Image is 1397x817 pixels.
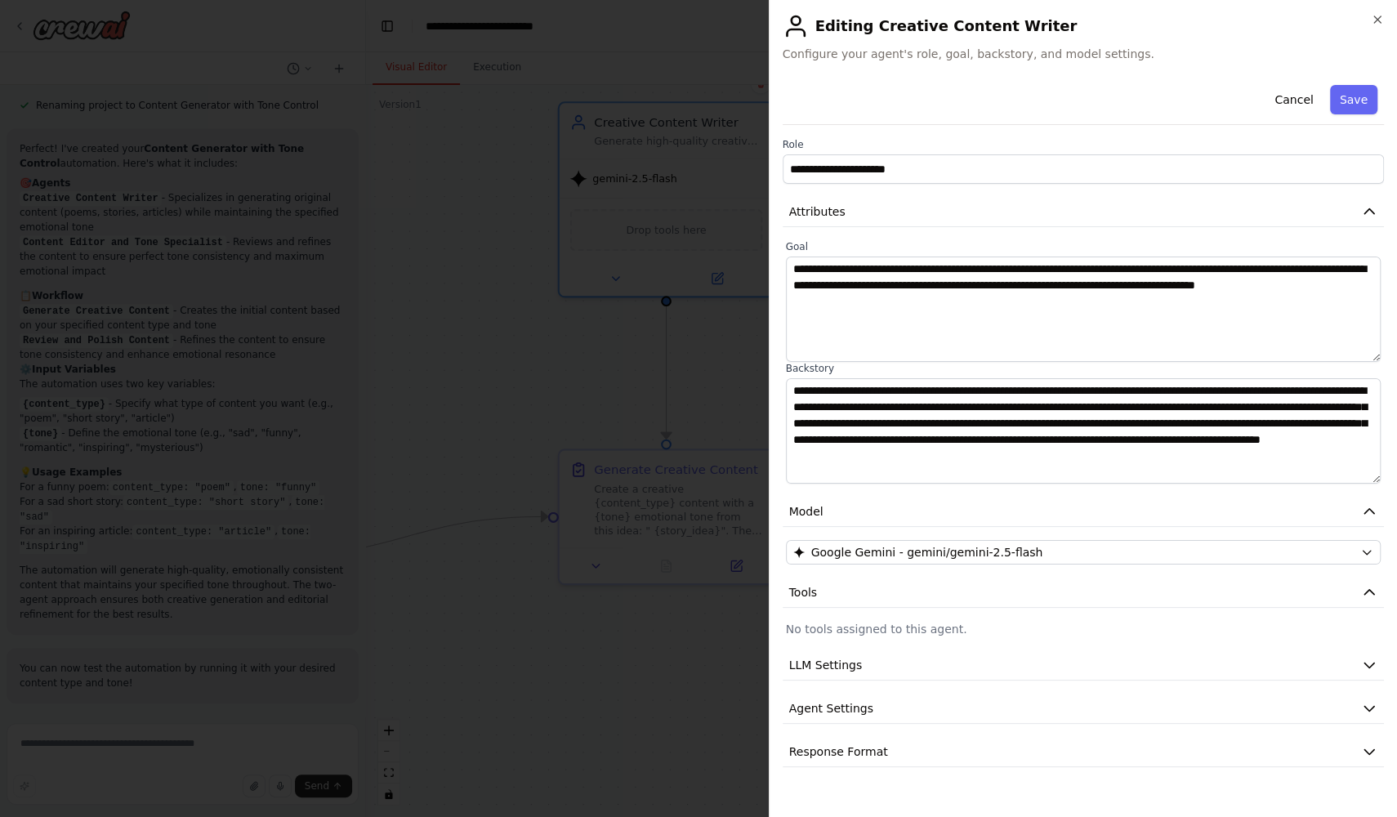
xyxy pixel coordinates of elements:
button: Tools [783,578,1385,608]
button: Save [1330,85,1377,114]
label: Goal [786,240,1381,253]
button: Agent Settings [783,694,1385,724]
label: Backstory [786,362,1381,375]
p: No tools assigned to this agent. [786,621,1381,637]
button: Model [783,497,1385,527]
h2: Editing Creative Content Writer [783,13,1385,39]
span: Model [789,503,823,520]
button: Attributes [783,197,1385,227]
button: Cancel [1265,85,1323,114]
button: Google Gemini - gemini/gemini-2.5-flash [786,540,1381,565]
span: Configure your agent's role, goal, backstory, and model settings. [783,46,1385,62]
span: Tools [789,584,818,600]
span: Attributes [789,203,846,220]
button: LLM Settings [783,650,1385,681]
span: Response Format [789,743,888,760]
label: Role [783,138,1385,151]
span: Agent Settings [789,700,873,717]
span: Google Gemini - gemini/gemini-2.5-flash [811,544,1043,560]
button: Response Format [783,737,1385,767]
span: LLM Settings [789,657,863,673]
